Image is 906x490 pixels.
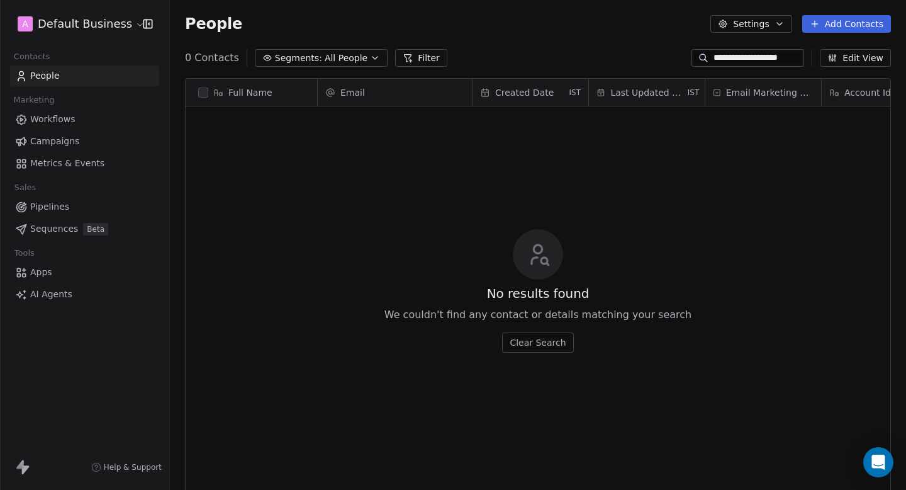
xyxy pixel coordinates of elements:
[10,284,159,305] a: AI Agents
[844,86,891,99] span: Account Id
[228,86,272,99] span: Full Name
[384,307,691,322] span: We couldn't find any contact or details matching your search
[705,79,821,106] div: Email Marketing Consent
[395,49,447,67] button: Filter
[802,15,891,33] button: Add Contacts
[10,262,159,283] a: Apps
[569,88,581,98] span: IST
[495,86,554,99] span: Created Date
[15,13,134,35] button: ADefault Business
[185,50,239,66] span: 0 Contacts
[30,69,60,83] span: People
[473,79,588,106] div: Created DateIST
[38,16,132,32] span: Default Business
[30,266,52,279] span: Apps
[30,222,78,236] span: Sequences
[30,157,104,170] span: Metrics & Events
[185,14,242,33] span: People
[10,66,159,86] a: People
[10,131,159,152] a: Campaigns
[325,52,367,65] span: All People
[10,153,159,174] a: Metrics & Events
[820,49,891,67] button: Edit View
[710,15,791,33] button: Settings
[9,244,40,263] span: Tools
[610,86,685,99] span: Last Updated Date
[186,79,317,106] div: Full Name
[589,79,705,106] div: Last Updated DateIST
[10,197,159,217] a: Pipelines
[8,91,60,110] span: Marketing
[30,113,75,126] span: Workflows
[104,462,162,472] span: Help & Support
[8,47,55,66] span: Contacts
[688,88,700,98] span: IST
[91,462,162,472] a: Help & Support
[726,86,814,99] span: Email Marketing Consent
[9,178,42,197] span: Sales
[340,86,365,99] span: Email
[487,285,590,302] span: No results found
[318,79,472,106] div: Email
[83,223,108,236] span: Beta
[863,447,893,477] div: Open Intercom Messenger
[30,200,69,214] span: Pipelines
[186,106,318,480] div: grid
[22,18,28,30] span: A
[10,219,159,239] a: SequencesBeta
[30,135,79,148] span: Campaigns
[10,109,159,130] a: Workflows
[502,333,573,353] button: Clear Search
[275,52,322,65] span: Segments:
[30,288,72,301] span: AI Agents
